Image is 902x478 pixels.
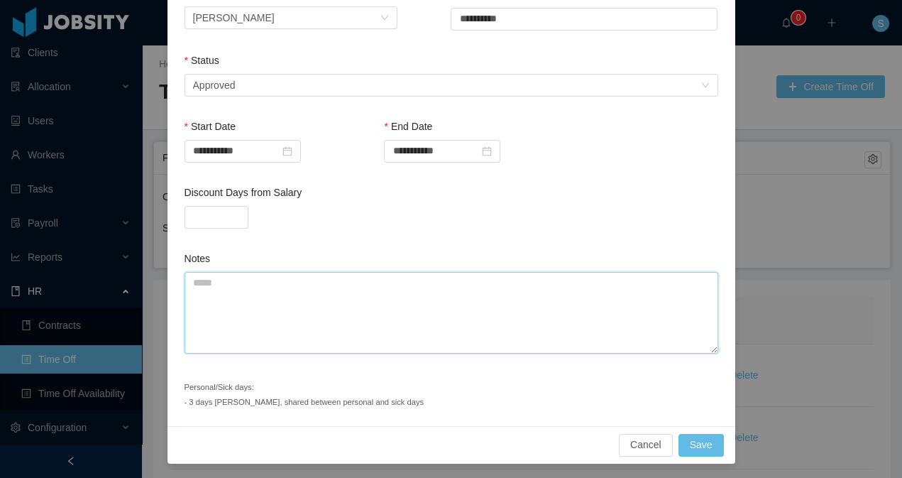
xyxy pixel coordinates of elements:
[282,146,292,156] i: icon: calendar
[185,55,219,66] label: Status
[619,434,673,457] button: Cancel
[185,253,211,264] label: Notes
[185,187,302,198] label: Discount Days from Salary
[482,146,492,156] i: icon: calendar
[185,207,248,228] input: Discount Days from Salary
[193,7,275,28] div: Danilo Silva
[185,121,236,132] label: Start Date
[185,383,424,406] small: Personal/Sick days: - 3 days [PERSON_NAME], shared between personal and sick days
[384,121,432,132] label: End Date
[678,434,724,457] button: Save
[193,75,236,96] div: Approved
[185,272,718,354] textarea: Notes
